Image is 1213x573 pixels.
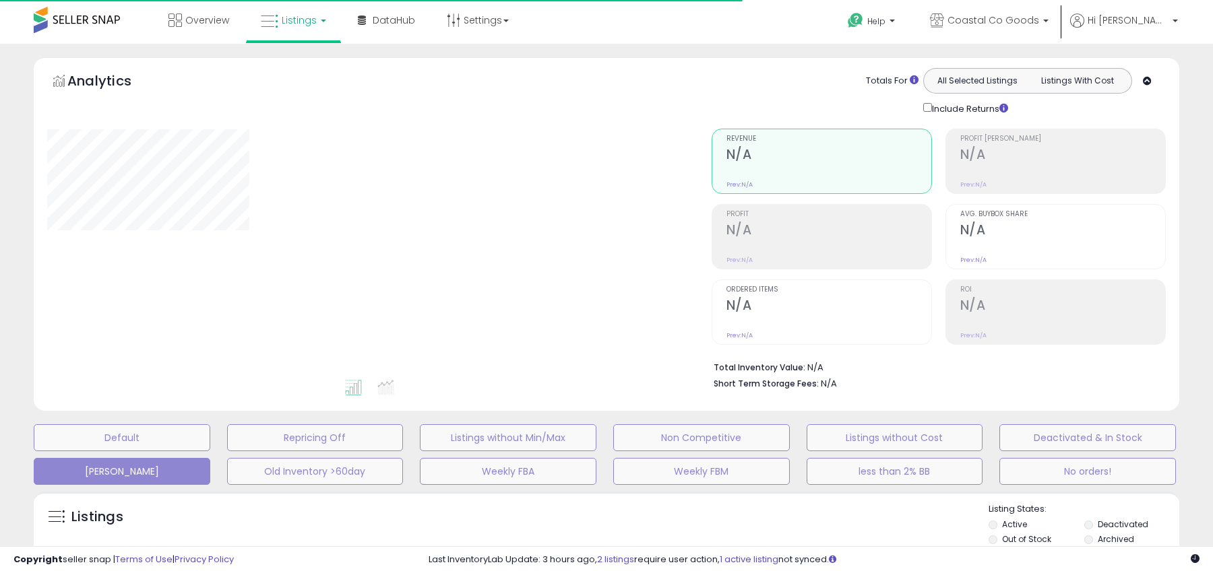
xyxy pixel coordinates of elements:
[67,71,158,94] h5: Analytics
[726,286,931,294] span: Ordered Items
[1070,13,1178,44] a: Hi [PERSON_NAME]
[282,13,317,27] span: Listings
[866,75,919,88] div: Totals For
[714,362,805,373] b: Total Inventory Value:
[726,331,753,339] small: Prev: N/A
[947,13,1039,27] span: Coastal Co Goods
[999,424,1176,451] button: Deactivated & In Stock
[999,458,1176,485] button: No orders!
[714,378,819,389] b: Short Term Storage Fees:
[13,553,63,566] strong: Copyright
[227,424,404,451] button: Repricing Off
[373,13,415,27] span: DataHub
[837,2,908,44] a: Help
[726,298,931,316] h2: N/A
[807,424,983,451] button: Listings without Cost
[807,458,983,485] button: less than 2% BB
[726,147,931,165] h2: N/A
[420,424,596,451] button: Listings without Min/Max
[960,331,987,339] small: Prev: N/A
[960,222,1165,240] h2: N/A
[960,256,987,264] small: Prev: N/A
[34,424,210,451] button: Default
[1027,72,1127,90] button: Listings With Cost
[227,458,404,485] button: Old Inventory >60day
[185,13,229,27] span: Overview
[960,180,987,189] small: Prev: N/A
[927,72,1028,90] button: All Selected Listings
[913,100,1024,115] div: Include Returns
[726,180,753,189] small: Prev: N/A
[726,211,931,218] span: Profit
[34,458,210,485] button: [PERSON_NAME]
[847,12,864,29] i: Get Help
[726,256,753,264] small: Prev: N/A
[960,211,1165,218] span: Avg. Buybox Share
[714,358,1156,374] li: N/A
[1088,13,1169,27] span: Hi [PERSON_NAME]
[726,222,931,240] h2: N/A
[726,135,931,143] span: Revenue
[613,458,790,485] button: Weekly FBM
[960,286,1165,294] span: ROI
[960,298,1165,316] h2: N/A
[867,15,885,27] span: Help
[960,147,1165,165] h2: N/A
[613,424,790,451] button: Non Competitive
[420,458,596,485] button: Weekly FBA
[13,553,234,566] div: seller snap | |
[960,135,1165,143] span: Profit [PERSON_NAME]
[821,377,837,390] span: N/A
